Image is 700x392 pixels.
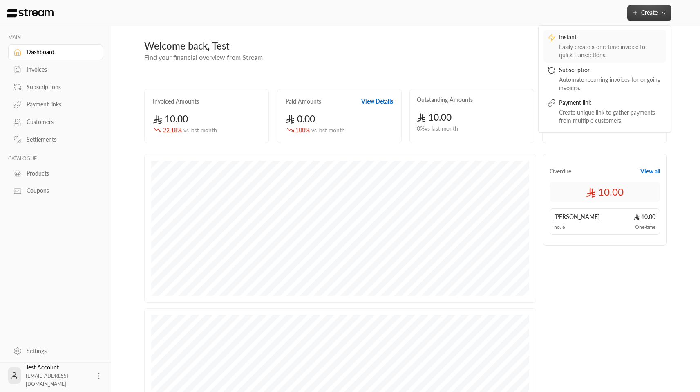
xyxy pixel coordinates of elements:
[27,118,93,126] div: Customers
[163,126,217,135] span: 22.18 %
[27,187,93,195] div: Coupons
[8,343,103,359] a: Settings
[26,363,90,388] div: Test Account
[641,9,658,16] span: Create
[635,224,655,230] span: One-time
[7,9,54,18] img: Logo
[640,167,660,176] button: View all
[27,169,93,178] div: Products
[27,83,93,91] div: Subscriptions
[286,113,315,124] span: 0.00
[8,97,103,113] a: Payment links
[153,113,188,124] span: 10.00
[27,48,93,56] div: Dashboard
[543,63,666,95] a: SubscriptionAutomate recurring invoices for ongoing invoices.
[559,76,662,92] div: Automate recurring invoices for ongoing invoices.
[8,62,103,78] a: Invoices
[286,97,321,106] h2: Paid Amounts
[543,30,666,63] a: InstantEasily create a one-time invoice for quick transactions.
[634,213,655,221] span: 10.00
[8,132,103,148] a: Settlements
[8,44,103,60] a: Dashboard
[144,53,263,61] span: Find your financial overview from Stream
[559,43,662,59] div: Easily create a one-time invoice for quick transactions.
[27,65,93,74] div: Invoices
[27,135,93,144] div: Settlements
[361,97,393,106] button: View Details
[8,79,103,95] a: Subscriptions
[27,347,93,355] div: Settings
[295,126,345,135] span: 100 %
[554,213,599,221] span: [PERSON_NAME]
[417,124,458,133] span: 0 % vs last month
[550,167,571,176] span: Overdue
[26,373,68,387] span: [EMAIL_ADDRESS][DOMAIN_NAME]
[8,114,103,130] a: Customers
[543,95,666,128] a: Payment linkCreate unique link to gather payments from multiple customers.
[554,224,565,230] span: no. 6
[311,126,345,133] span: vs last month
[417,96,473,104] h2: Outstanding Amounts
[153,97,199,106] h2: Invoiced Amounts
[183,126,217,133] span: vs last month
[627,5,671,21] button: Create
[8,165,103,181] a: Products
[144,39,667,52] div: Welcome back, Test
[27,100,93,108] div: Payment links
[417,112,452,123] span: 10.00
[8,183,103,199] a: Coupons
[559,99,662,108] div: Payment link
[559,33,662,43] div: Instant
[559,108,662,125] div: Create unique link to gather payments from multiple customers.
[559,66,662,76] div: Subscription
[8,155,103,162] p: CATALOGUE
[586,185,624,198] span: 10.00
[8,34,103,41] p: MAIN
